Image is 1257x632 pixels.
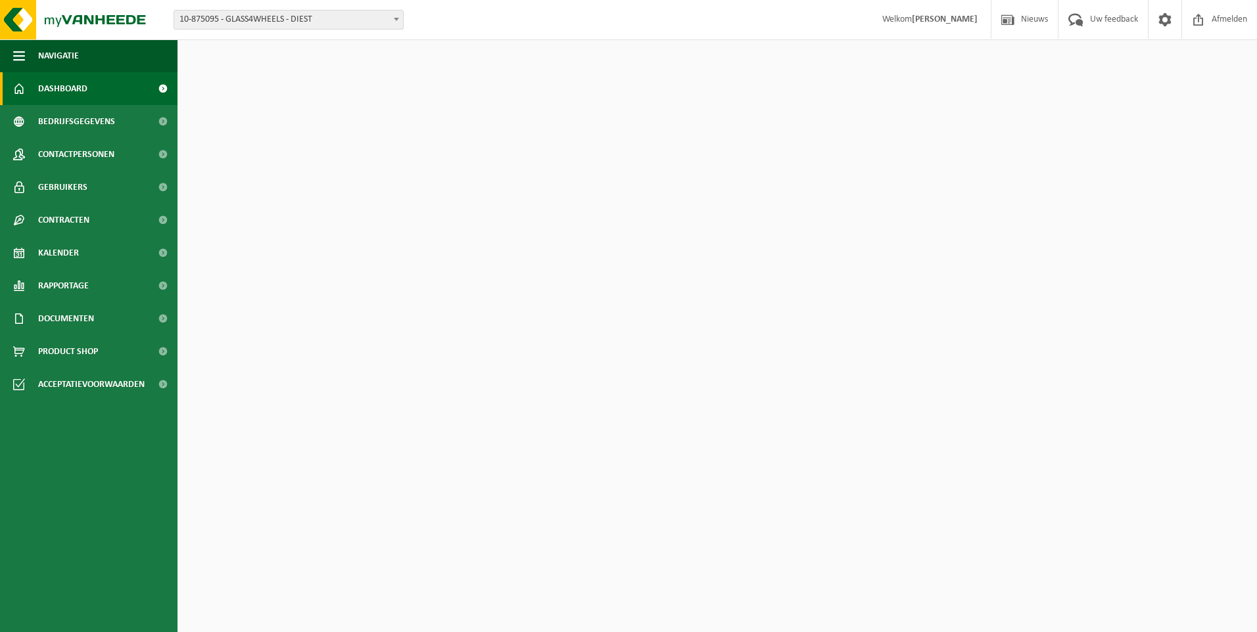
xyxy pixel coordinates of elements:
[38,204,89,237] span: Contracten
[38,335,98,368] span: Product Shop
[38,237,79,269] span: Kalender
[38,171,87,204] span: Gebruikers
[38,138,114,171] span: Contactpersonen
[38,368,145,401] span: Acceptatievoorwaarden
[174,10,404,30] span: 10-875095 - GLASS4WHEELS - DIEST
[38,302,94,335] span: Documenten
[912,14,978,24] strong: [PERSON_NAME]
[38,269,89,302] span: Rapportage
[38,72,87,105] span: Dashboard
[38,105,115,138] span: Bedrijfsgegevens
[174,11,403,29] span: 10-875095 - GLASS4WHEELS - DIEST
[38,39,79,72] span: Navigatie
